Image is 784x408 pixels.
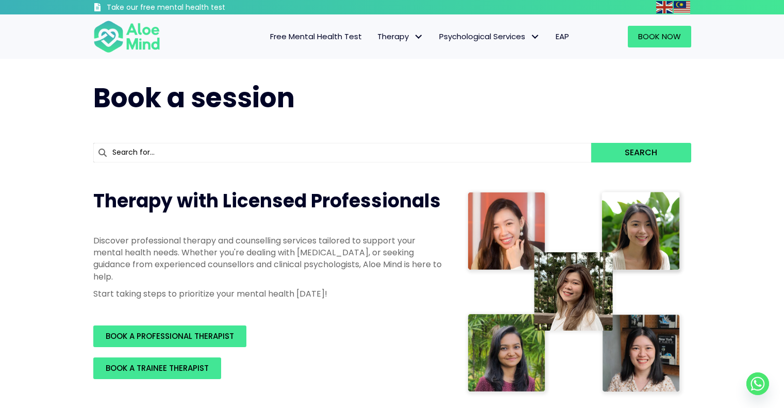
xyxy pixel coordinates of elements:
span: BOOK A PROFESSIONAL THERAPIST [106,331,234,341]
a: Book Now [628,26,691,47]
a: EAP [548,26,577,47]
img: Aloe mind Logo [93,20,160,54]
img: ms [674,1,690,13]
input: Search for... [93,143,592,162]
p: Discover professional therapy and counselling services tailored to support your mental health nee... [93,235,444,283]
span: Free Mental Health Test [270,31,362,42]
img: Therapist collage [464,188,685,398]
img: en [656,1,673,13]
a: Free Mental Health Test [262,26,370,47]
span: Therapy [377,31,424,42]
span: Psychological Services: submenu [528,29,543,44]
a: Psychological ServicesPsychological Services: submenu [431,26,548,47]
span: EAP [556,31,569,42]
a: Take our free mental health test [93,3,280,14]
a: BOOK A PROFESSIONAL THERAPIST [93,325,246,347]
span: Book a session [93,79,295,117]
p: Start taking steps to prioritize your mental health [DATE]! [93,288,444,300]
span: BOOK A TRAINEE THERAPIST [106,363,209,373]
span: Book Now [638,31,681,42]
span: Therapy with Licensed Professionals [93,188,441,214]
a: English [656,1,674,13]
a: BOOK A TRAINEE THERAPIST [93,357,221,379]
a: Whatsapp [746,372,769,395]
span: Therapy: submenu [411,29,426,44]
nav: Menu [174,26,577,47]
h3: Take our free mental health test [107,3,280,13]
button: Search [591,143,691,162]
a: TherapyTherapy: submenu [370,26,431,47]
span: Psychological Services [439,31,540,42]
a: Malay [674,1,691,13]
